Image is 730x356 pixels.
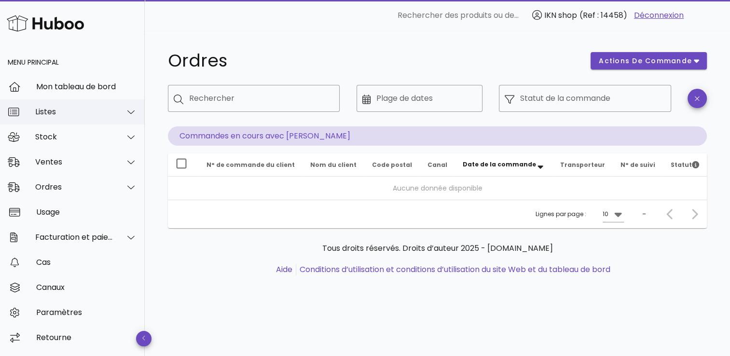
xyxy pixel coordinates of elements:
h1: Ordres [168,52,579,69]
p: Tous droits réservés. Droits d’auteur 2025 - [DOMAIN_NAME] [176,243,699,254]
a: Conditions d’utilisation et conditions d’utilisation du site Web et du tableau de bord [300,264,610,275]
span: (Ref : 14458) [579,10,627,21]
span: IKN shop [544,10,577,21]
span: N° de commande du client [207,161,295,169]
a: Déconnexion [634,10,684,21]
div: – [642,210,646,219]
div: Usage [36,207,137,217]
img: Huboo Logo [7,13,84,34]
div: Ordres [35,182,114,192]
span: Transporteur [560,161,605,169]
span: Nom du client [310,161,357,169]
span: Actions de commande [598,56,692,66]
div: Mon tableau de bord [36,82,137,91]
th: N° de suivi [613,153,663,177]
th: Code postal [364,153,420,177]
div: Listes [35,107,114,116]
td: Aucune donnée disponible [168,177,707,200]
div: 10Rows per page: [603,206,624,222]
font: Lignes par page : [536,210,586,219]
div: Stock [35,132,114,141]
div: Canaux [36,283,137,292]
div: Paramètres [36,308,137,317]
th: Date de la commande : Trié par ordre décroissant. Activez cette option pour supprimer le tri. [455,153,552,177]
th: Nom du client [303,153,364,177]
span: Code postal [372,161,412,169]
span: Canal [427,161,447,169]
div: 10 [603,210,608,219]
a: Aide [276,264,292,275]
div: Retourne [36,333,137,342]
div: Cas [36,258,137,267]
div: Facturation et paiements [35,233,114,242]
th: N° de commande du client [199,153,303,177]
span: N° de suivi [620,161,655,169]
span: Date de la commande [463,160,536,168]
p: Commandes en cours avec [PERSON_NAME] [168,126,707,146]
div: Ventes [35,157,114,166]
button: Actions de commande [591,52,707,69]
font: Statut [671,161,692,169]
th: Transporteur [552,153,613,177]
th: Canal [420,153,455,177]
th: Statut [663,153,707,177]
